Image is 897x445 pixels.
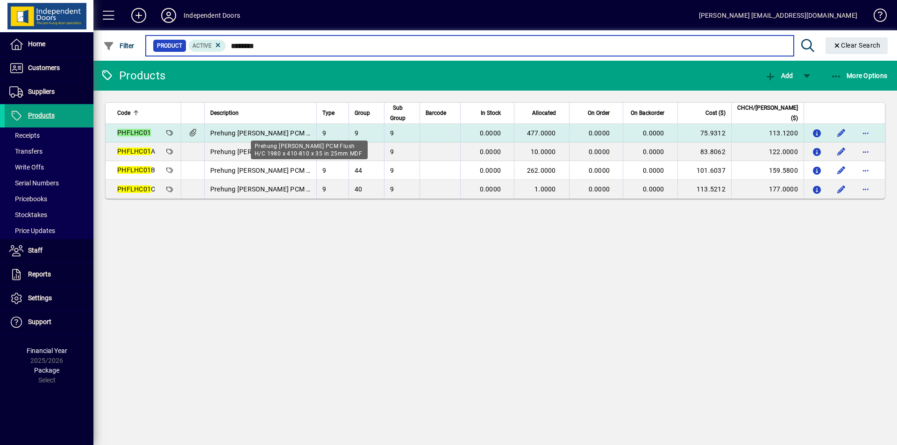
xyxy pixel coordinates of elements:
[117,129,151,136] em: PHFLHC01
[210,108,311,118] div: Description
[466,108,509,118] div: In Stock
[858,163,873,178] button: More options
[527,129,556,137] span: 477.0000
[5,263,93,286] a: Reports
[731,124,804,142] td: 113.1200
[737,103,798,123] span: CHCH/[PERSON_NAME] ($)
[184,8,240,23] div: Independent Doors
[322,185,326,193] span: 9
[589,129,610,137] span: 0.0000
[5,223,93,239] a: Price Updates
[210,129,442,137] span: Prehung [PERSON_NAME] PCM Flush H/C 1980 x 410-810 x 35 in 25mm MDF
[480,167,501,174] span: 0.0000
[643,185,664,193] span: 0.0000
[28,318,51,325] span: Support
[731,180,804,198] td: 177.0000
[117,185,155,193] span: C
[629,108,673,118] div: On Backorder
[589,185,610,193] span: 0.0000
[322,108,343,118] div: Type
[117,166,155,174] span: B
[5,143,93,159] a: Transfers
[867,2,885,32] a: Knowledge Base
[480,129,501,137] span: 0.0000
[5,33,93,56] a: Home
[117,166,151,174] em: PHFLHC01
[390,103,414,123] div: Sub Group
[27,347,67,354] span: Financial Year
[192,42,212,49] span: Active
[858,144,873,159] button: More options
[858,182,873,197] button: More options
[532,108,556,118] span: Allocated
[9,211,47,219] span: Stocktakes
[5,80,93,104] a: Suppliers
[210,108,239,118] span: Description
[481,108,501,118] span: In Stock
[9,132,40,139] span: Receipts
[677,124,731,142] td: 75.9312
[355,167,363,174] span: 44
[210,185,498,193] span: Prehung [PERSON_NAME] PCM Flush H/C 1980 x 410-810 x 35 in 187 x 30mm [PERSON_NAME]
[9,195,47,203] span: Pricebooks
[677,180,731,198] td: 113.5212
[699,8,857,23] div: [PERSON_NAME] [EMAIL_ADDRESS][DOMAIN_NAME]
[355,185,363,193] span: 40
[826,37,888,54] button: Clear
[9,148,43,155] span: Transfers
[355,129,358,137] span: 9
[390,185,394,193] span: 9
[28,112,55,119] span: Products
[189,40,226,52] mat-chip: Activation Status: Active
[765,72,793,79] span: Add
[480,185,501,193] span: 0.0000
[390,129,394,137] span: 9
[9,227,55,234] span: Price Updates
[834,182,849,197] button: Edit
[28,247,43,254] span: Staff
[531,148,556,155] span: 10.0000
[355,108,370,118] span: Group
[527,167,556,174] span: 262.0000
[322,129,326,137] span: 9
[117,108,130,118] span: Code
[117,148,155,155] span: A
[103,42,135,49] span: Filter
[588,108,610,118] span: On Order
[731,161,804,180] td: 159.5800
[390,148,394,155] span: 9
[28,40,45,48] span: Home
[355,108,378,118] div: Group
[322,108,335,118] span: Type
[5,191,93,207] a: Pricebooks
[534,185,556,193] span: 1.0000
[831,72,888,79] span: More Options
[705,108,726,118] span: Cost ($)
[210,167,479,174] span: Prehung [PERSON_NAME] PCM Flush H/C 1980 x 410-810 x 35 in 30mm [PERSON_NAME]
[28,88,55,95] span: Suppliers
[833,42,881,49] span: Clear Search
[5,239,93,262] a: Staff
[834,126,849,141] button: Edit
[5,57,93,80] a: Customers
[101,37,137,54] button: Filter
[157,41,182,50] span: Product
[5,287,93,310] a: Settings
[858,126,873,141] button: More options
[117,148,151,155] em: PHFLHC01
[589,148,610,155] span: 0.0000
[834,163,849,178] button: Edit
[210,148,460,155] span: Prehung [PERSON_NAME] PCM Flush H/C 1980 x 410-810 x 35 in 192 x 25mm MDF
[677,161,731,180] td: 101.6037
[643,129,664,137] span: 0.0000
[834,144,849,159] button: Edit
[643,148,664,155] span: 0.0000
[677,142,731,161] td: 83.8062
[124,7,154,24] button: Add
[28,270,51,278] span: Reports
[390,103,406,123] span: Sub Group
[9,179,59,187] span: Serial Numbers
[28,294,52,302] span: Settings
[5,207,93,223] a: Stocktakes
[731,142,804,161] td: 122.0000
